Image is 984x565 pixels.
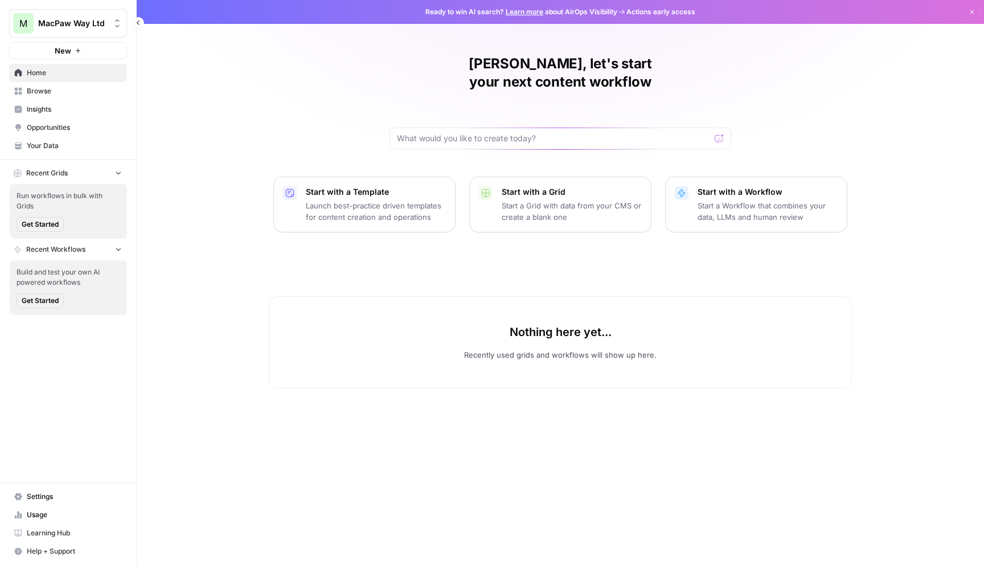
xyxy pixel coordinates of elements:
[698,200,838,223] p: Start a Workflow that combines your data, LLMs and human review
[27,68,122,78] span: Home
[27,122,122,133] span: Opportunities
[27,86,122,96] span: Browse
[22,219,59,230] span: Get Started
[9,506,127,524] a: Usage
[9,542,127,560] button: Help + Support
[9,241,127,258] button: Recent Workflows
[506,7,543,16] a: Learn more
[502,186,642,198] p: Start with a Grid
[27,546,122,556] span: Help + Support
[27,492,122,502] span: Settings
[306,186,446,198] p: Start with a Template
[22,296,59,306] span: Get Started
[27,528,122,538] span: Learning Hub
[17,191,120,211] span: Run workflows in bulk with Grids
[9,165,127,182] button: Recent Grids
[26,244,85,255] span: Recent Workflows
[38,18,107,29] span: MacPaw Way Ltd
[9,137,127,155] a: Your Data
[698,186,838,198] p: Start with a Workflow
[502,200,642,223] p: Start a Grid with data from your CMS or create a blank one
[9,118,127,137] a: Opportunities
[306,200,446,223] p: Launch best-practice driven templates for content creation and operations
[26,168,68,178] span: Recent Grids
[425,7,617,17] span: Ready to win AI search? about AirOps Visibility
[17,217,64,232] button: Get Started
[17,293,64,308] button: Get Started
[27,104,122,114] span: Insights
[464,349,657,361] p: Recently used grids and workflows will show up here.
[9,488,127,506] a: Settings
[397,133,710,144] input: What would you like to create today?
[19,17,27,30] span: M
[9,42,127,59] button: New
[273,177,456,232] button: Start with a TemplateLaunch best-practice driven templates for content creation and operations
[9,82,127,100] a: Browse
[389,55,731,91] h1: [PERSON_NAME], let's start your next content workflow
[626,7,695,17] span: Actions early access
[9,100,127,118] a: Insights
[27,141,122,151] span: Your Data
[469,177,651,232] button: Start with a GridStart a Grid with data from your CMS or create a blank one
[510,324,612,340] p: Nothing here yet...
[9,64,127,82] a: Home
[665,177,847,232] button: Start with a WorkflowStart a Workflow that combines your data, LLMs and human review
[27,510,122,520] span: Usage
[9,9,127,38] button: Workspace: MacPaw Way Ltd
[55,45,71,56] span: New
[9,524,127,542] a: Learning Hub
[17,267,120,288] span: Build and test your own AI powered workflows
